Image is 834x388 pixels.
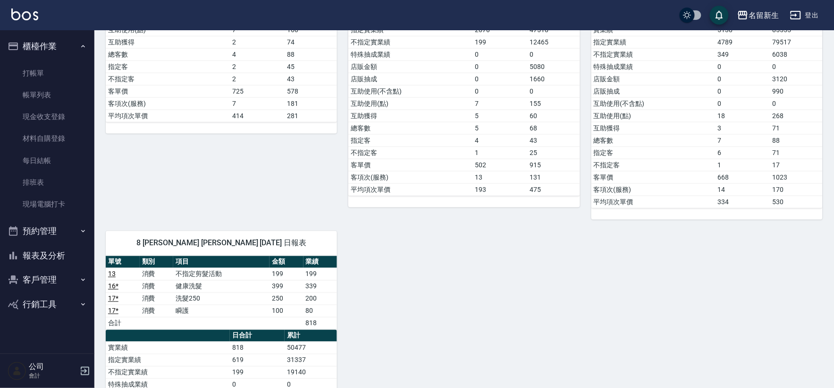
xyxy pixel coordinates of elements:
[173,280,270,293] td: 健康洗髮
[230,354,285,366] td: 619
[230,48,285,60] td: 4
[4,150,91,172] a: 每日結帳
[4,219,91,243] button: 預約管理
[285,354,337,366] td: 31337
[716,110,770,122] td: 18
[230,342,285,354] td: 818
[710,6,729,25] button: save
[270,305,303,317] td: 100
[285,36,337,48] td: 74
[348,122,472,134] td: 總客數
[106,73,230,85] td: 不指定客
[591,147,716,159] td: 指定客
[270,293,303,305] td: 250
[770,159,823,171] td: 17
[106,85,230,97] td: 客單價
[11,9,38,20] img: Logo
[140,280,174,293] td: 消費
[591,60,716,73] td: 特殊抽成業績
[716,73,770,85] td: 0
[749,9,779,21] div: 名留新生
[303,256,337,268] th: 業績
[591,159,716,171] td: 不指定客
[117,239,326,248] span: 8 [PERSON_NAME] [PERSON_NAME] [DATE] 日報表
[591,73,716,85] td: 店販金額
[285,60,337,73] td: 45
[472,134,527,147] td: 4
[230,330,285,342] th: 日合計
[106,317,140,329] td: 合計
[230,366,285,379] td: 199
[106,354,230,366] td: 指定實業績
[527,97,580,110] td: 155
[106,256,337,330] table: a dense table
[591,122,716,134] td: 互助獲得
[472,60,527,73] td: 0
[472,36,527,48] td: 199
[106,36,230,48] td: 互助獲得
[527,122,580,134] td: 68
[285,330,337,342] th: 累計
[716,134,770,147] td: 7
[527,48,580,60] td: 0
[472,159,527,171] td: 502
[106,366,230,379] td: 不指定實業績
[348,85,472,97] td: 互助使用(不含點)
[591,12,823,208] table: a dense table
[770,48,823,60] td: 6038
[4,128,91,149] a: 材料自購登錄
[140,256,174,268] th: 類別
[770,110,823,122] td: 268
[348,183,472,196] td: 平均項次單價
[108,270,116,278] a: 13
[716,48,770,60] td: 349
[303,305,337,317] td: 80
[527,134,580,147] td: 43
[4,243,91,268] button: 報表及分析
[173,293,270,305] td: 洗髮250
[270,280,303,293] td: 399
[770,85,823,97] td: 990
[527,36,580,48] td: 12465
[770,36,823,48] td: 79517
[770,60,823,73] td: 0
[716,171,770,183] td: 668
[4,292,91,317] button: 行銷工具
[770,134,823,147] td: 88
[285,97,337,110] td: 181
[29,371,77,380] p: 會計
[173,305,270,317] td: 瞬護
[472,171,527,183] td: 13
[716,159,770,171] td: 1
[716,196,770,208] td: 334
[527,85,580,97] td: 0
[716,36,770,48] td: 4789
[770,122,823,134] td: 71
[348,110,472,122] td: 互助獲得
[348,97,472,110] td: 互助使用(點)
[591,97,716,110] td: 互助使用(不含點)
[591,171,716,183] td: 客單價
[230,97,285,110] td: 7
[591,36,716,48] td: 指定實業績
[29,362,77,371] h5: 公司
[591,85,716,97] td: 店販抽成
[716,60,770,73] td: 0
[285,342,337,354] td: 50477
[140,293,174,305] td: 消費
[527,171,580,183] td: 131
[4,62,91,84] a: 打帳單
[4,172,91,193] a: 排班表
[472,122,527,134] td: 5
[472,73,527,85] td: 0
[106,48,230,60] td: 總客數
[527,73,580,85] td: 1660
[4,84,91,106] a: 帳單列表
[591,134,716,147] td: 總客數
[348,36,472,48] td: 不指定實業績
[472,147,527,159] td: 1
[786,7,823,24] button: 登出
[527,159,580,171] td: 915
[303,268,337,280] td: 199
[733,6,783,25] button: 名留新生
